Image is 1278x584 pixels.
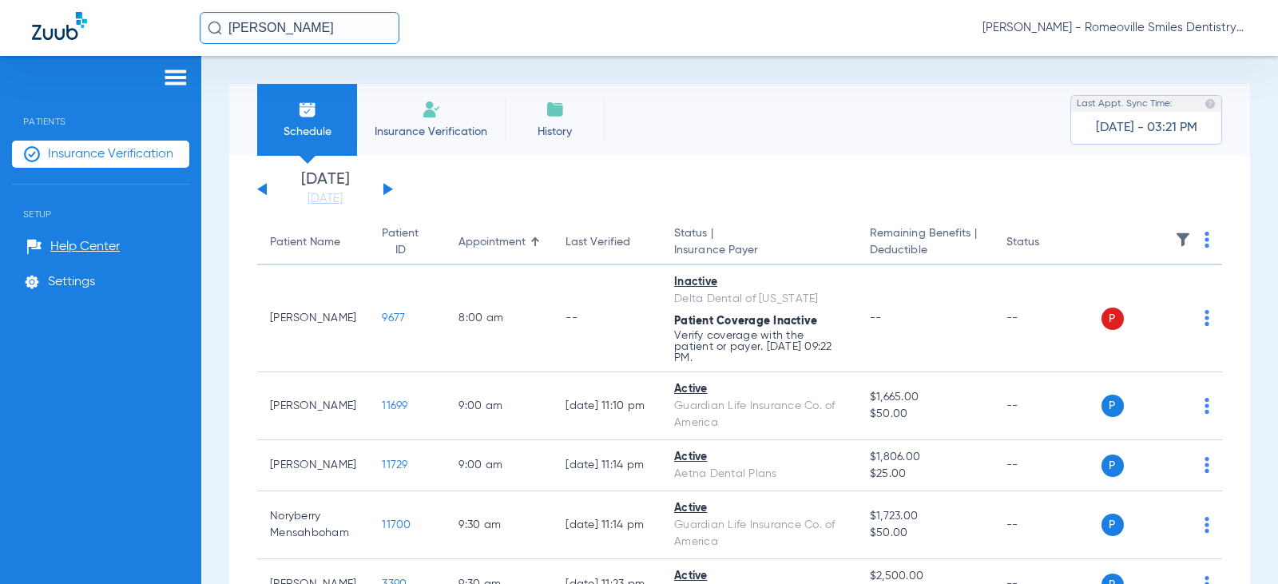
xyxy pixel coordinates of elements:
span: Insurance Payer [674,242,844,259]
span: $1,665.00 [870,389,981,406]
span: Insurance Verification [369,124,493,140]
img: filter.svg [1175,232,1191,248]
img: group-dot-blue.svg [1205,310,1209,326]
td: -- [994,372,1101,440]
td: 9:00 AM [446,440,553,491]
span: Patient Coverage Inactive [674,316,817,327]
td: -- [994,440,1101,491]
div: Aetna Dental Plans [674,466,844,483]
div: Active [674,381,844,398]
span: P [1101,514,1124,536]
img: Manual Insurance Verification [422,100,441,119]
div: Last Verified [566,234,630,251]
span: P [1101,308,1124,330]
span: -- [870,312,882,324]
td: [DATE] 11:14 PM [553,491,661,559]
td: [PERSON_NAME] [257,372,369,440]
div: Active [674,449,844,466]
span: Patients [12,92,189,127]
td: [PERSON_NAME] [257,440,369,491]
span: $25.00 [870,466,981,483]
img: last sync help info [1205,98,1216,109]
span: [DATE] - 03:21 PM [1096,120,1197,136]
span: $1,723.00 [870,508,981,525]
th: Status | [661,220,857,265]
span: [PERSON_NAME] - Romeoville Smiles Dentistry [982,20,1246,36]
span: $1,806.00 [870,449,981,466]
span: Help Center [50,239,120,255]
span: Schedule [269,124,345,140]
span: Insurance Verification [48,146,173,162]
div: Patient Name [270,234,340,251]
td: 9:30 AM [446,491,553,559]
img: group-dot-blue.svg [1205,398,1209,414]
span: Settings [48,274,95,290]
div: Patient Name [270,234,356,251]
td: 9:00 AM [446,372,553,440]
th: Remaining Benefits | [857,220,994,265]
img: Search Icon [208,21,222,35]
td: [PERSON_NAME] [257,265,369,372]
td: Noryberry Mensahboham [257,491,369,559]
span: 11699 [382,400,407,411]
div: Patient ID [382,225,419,259]
div: Guardian Life Insurance Co. of America [674,398,844,431]
td: -- [553,265,661,372]
img: group-dot-blue.svg [1205,232,1209,248]
img: Schedule [298,100,317,119]
td: -- [994,491,1101,559]
img: Zuub Logo [32,12,87,40]
span: P [1101,455,1124,477]
div: Inactive [674,274,844,291]
span: History [517,124,593,140]
th: Status [994,220,1101,265]
span: P [1101,395,1124,417]
div: Active [674,500,844,517]
td: 8:00 AM [446,265,553,372]
td: [DATE] 11:10 PM [553,372,661,440]
div: Guardian Life Insurance Co. of America [674,517,844,550]
a: [DATE] [277,191,373,207]
div: Delta Dental of [US_STATE] [674,291,844,308]
span: 9677 [382,312,405,324]
li: [DATE] [277,172,373,207]
td: -- [994,265,1101,372]
span: Setup [12,185,189,220]
span: $50.00 [870,525,981,542]
a: Help Center [26,239,120,255]
td: [DATE] 11:14 PM [553,440,661,491]
div: Appointment [458,234,526,251]
span: 11700 [382,519,411,530]
img: History [546,100,565,119]
div: Last Verified [566,234,649,251]
span: $50.00 [870,406,981,423]
span: Last Appt. Sync Time: [1077,96,1173,112]
span: Deductible [870,242,981,259]
div: Appointment [458,234,540,251]
div: Patient ID [382,225,433,259]
span: 11729 [382,459,407,471]
img: hamburger-icon [163,68,189,87]
input: Search for patients [200,12,399,44]
p: Verify coverage with the patient or payer. [DATE] 09:22 PM. [674,330,844,364]
img: group-dot-blue.svg [1205,517,1209,533]
img: group-dot-blue.svg [1205,457,1209,473]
